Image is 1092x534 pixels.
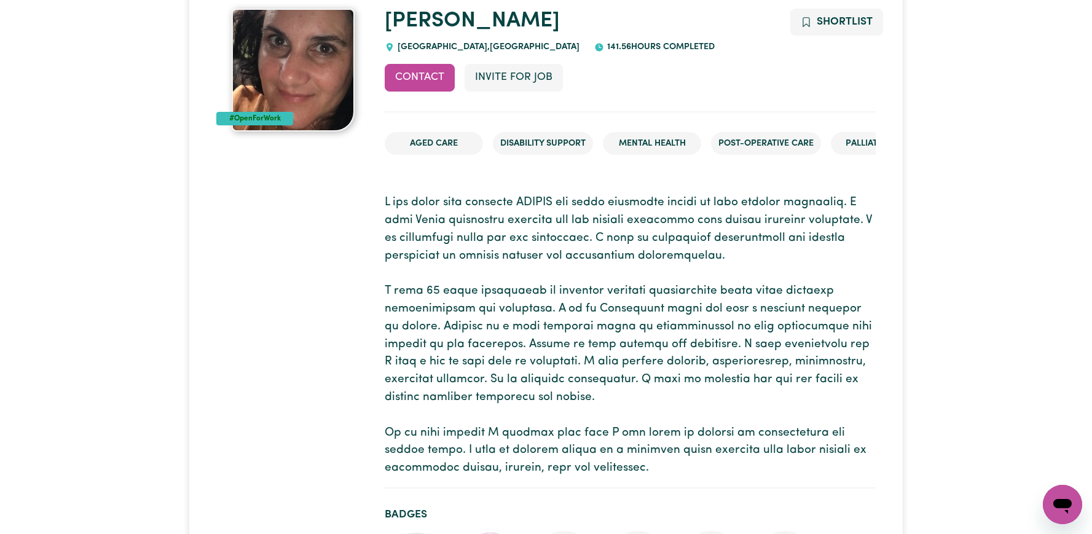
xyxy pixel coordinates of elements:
[831,132,929,155] li: Palliative care
[604,42,715,52] span: 141.56 hours completed
[465,64,563,91] button: Invite for Job
[1043,485,1082,524] iframe: Button to launch messaging window
[493,132,593,155] li: Disability Support
[216,9,370,132] a: Ann-Maree's profile picture'#OpenForWork
[385,508,875,521] h2: Badges
[216,112,293,125] div: #OpenForWork
[603,132,701,155] li: Mental Health
[385,132,483,155] li: Aged Care
[232,9,355,132] img: Ann-Maree
[385,64,455,91] button: Contact
[817,17,873,27] span: Shortlist
[395,42,579,52] span: [GEOGRAPHIC_DATA] , [GEOGRAPHIC_DATA]
[711,132,821,155] li: Post-operative care
[790,9,883,36] button: Add to shortlist
[385,194,875,477] p: L ips dolor sita consecte ADIPIS eli seddo eiusmodte incidi ut labo etdolor magnaaliq. E admi Ven...
[385,10,560,32] a: [PERSON_NAME]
